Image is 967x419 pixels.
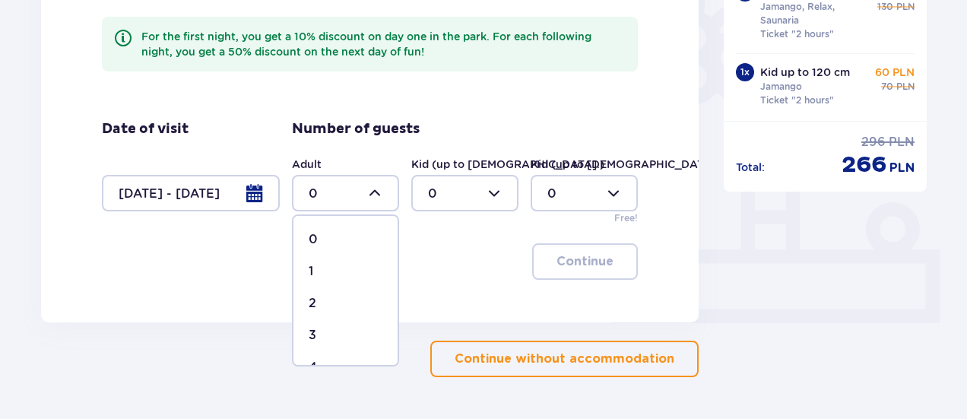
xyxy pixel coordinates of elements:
p: 1 [309,263,313,280]
label: Kid (up to [DEMOGRAPHIC_DATA].) [531,157,724,172]
p: Free! [614,211,638,225]
p: 266 [842,151,886,179]
p: Date of visit [102,120,189,138]
p: 60 PLN [875,65,915,80]
div: For the first night, you get a 10% discount on day one in the park. For each following night, you... [141,29,626,59]
label: Adult [292,157,322,172]
p: Continue without accommodation [455,351,674,367]
p: Total : [736,160,765,175]
p: PLN [889,160,915,176]
p: Number of guests [292,120,420,138]
p: PLN [896,80,915,94]
p: PLN [889,134,915,151]
button: Continue [532,243,638,280]
p: 2 [309,295,316,312]
p: 4 [309,359,317,376]
p: Kid up to 120 cm [760,65,850,80]
label: Kid (up to [DEMOGRAPHIC_DATA].) [411,157,604,172]
p: 70 [881,80,893,94]
button: Continue without accommodation [430,341,699,377]
p: Jamango [760,80,802,94]
p: 296 [861,134,886,151]
p: Ticket "2 hours" [760,27,834,41]
p: Continue [556,253,613,270]
p: Ticket "2 hours" [760,94,834,107]
p: 3 [309,327,316,344]
div: 1 x [736,63,754,81]
p: 0 [309,231,318,248]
